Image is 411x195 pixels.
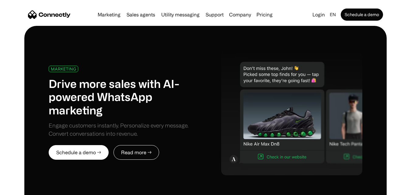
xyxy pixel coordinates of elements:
[341,9,383,21] a: Schedule a demo
[227,10,253,19] div: Company
[113,145,159,160] a: Read more →
[310,10,327,19] a: Login
[95,12,123,17] a: Marketing
[51,67,76,71] div: MARKETING
[254,12,275,17] a: Pricing
[49,121,206,138] div: Engage customers instantly. Personalize every message. Convert conversations into revenue.
[28,10,71,19] a: home
[203,12,226,17] a: Support
[6,184,37,193] aside: Language selected: English
[12,184,37,193] ul: Language list
[49,145,109,160] a: Schedule a demo →
[49,77,206,117] h1: Drive more sales with AI-powered WhatsApp marketing
[327,10,340,19] div: en
[229,10,251,19] div: Company
[330,10,336,19] div: en
[159,12,202,17] a: Utility messaging
[124,12,158,17] a: Sales agents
